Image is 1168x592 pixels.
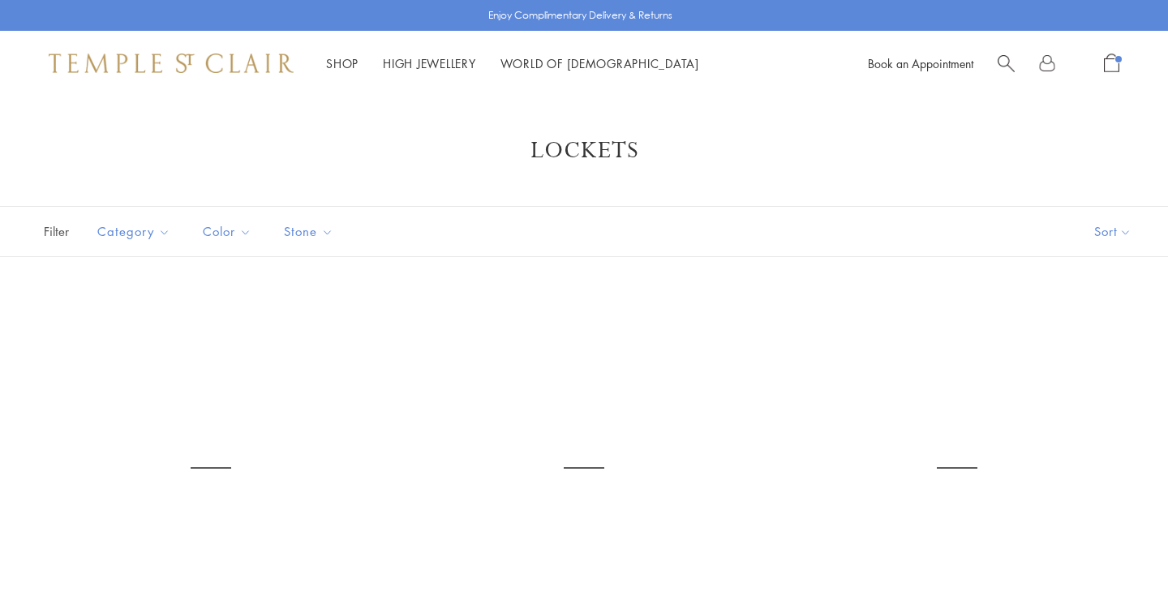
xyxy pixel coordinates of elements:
[1058,207,1168,256] button: Show sort by
[998,54,1015,74] a: Search
[326,54,699,74] nav: Main navigation
[488,7,672,24] p: Enjoy Complimentary Delivery & Returns
[1104,54,1119,74] a: Open Shopping Bag
[89,221,182,242] span: Category
[500,55,699,71] a: World of [DEMOGRAPHIC_DATA]World of [DEMOGRAPHIC_DATA]
[383,55,476,71] a: High JewelleryHigh Jewellery
[276,221,346,242] span: Stone
[195,221,264,242] span: Color
[85,213,182,250] button: Category
[191,213,264,250] button: Color
[868,55,973,71] a: Book an Appointment
[272,213,346,250] button: Stone
[65,136,1103,165] h1: Lockets
[326,55,359,71] a: ShopShop
[49,54,294,73] img: Temple St. Clair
